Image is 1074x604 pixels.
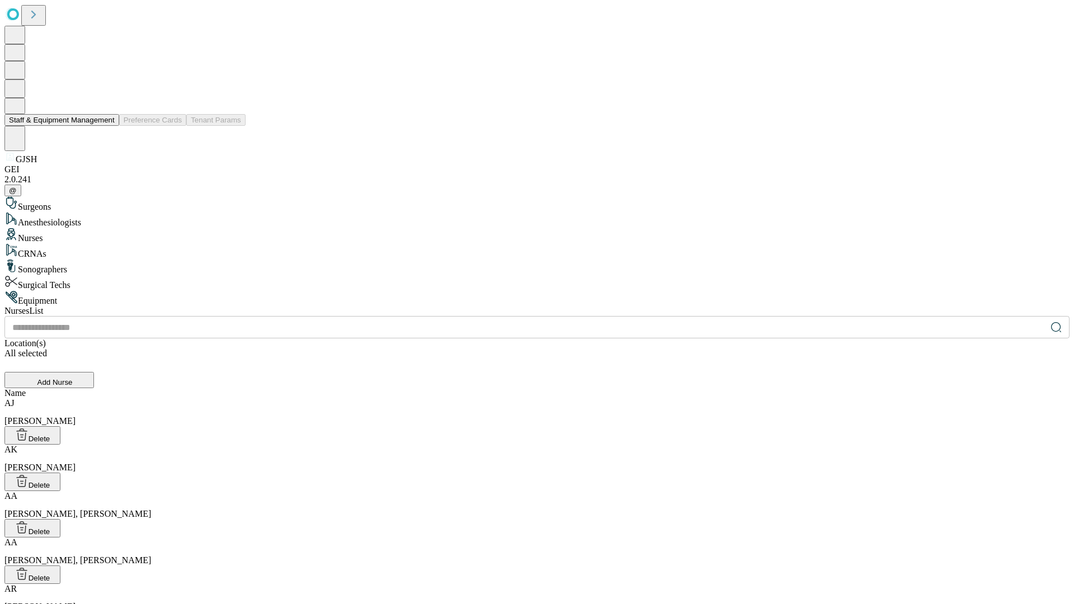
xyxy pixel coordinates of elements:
div: [PERSON_NAME], [PERSON_NAME] [4,537,1070,565]
span: Delete [29,527,50,536]
button: Add Nurse [4,372,94,388]
div: Nurses [4,228,1070,243]
button: @ [4,185,21,196]
button: Preference Cards [119,114,186,126]
div: 2.0.241 [4,174,1070,185]
div: Surgeons [4,196,1070,212]
span: AK [4,445,17,454]
span: AR [4,584,17,593]
button: Delete [4,426,60,445]
div: Name [4,388,1070,398]
div: Equipment [4,290,1070,306]
span: AA [4,491,17,501]
div: All selected [4,348,1070,358]
span: Add Nurse [37,378,73,386]
div: [PERSON_NAME] [4,445,1070,473]
div: Sonographers [4,259,1070,275]
button: Delete [4,519,60,537]
div: Surgical Techs [4,275,1070,290]
span: AJ [4,398,15,408]
span: Delete [29,435,50,443]
span: Delete [29,481,50,489]
button: Staff & Equipment Management [4,114,119,126]
button: Delete [4,473,60,491]
div: GEI [4,164,1070,174]
div: [PERSON_NAME] [4,398,1070,426]
span: @ [9,186,17,195]
div: Anesthesiologists [4,212,1070,228]
div: Nurses List [4,306,1070,316]
span: AA [4,537,17,547]
button: Tenant Params [186,114,246,126]
div: CRNAs [4,243,1070,259]
div: [PERSON_NAME], [PERSON_NAME] [4,491,1070,519]
span: GJSH [16,154,37,164]
span: Delete [29,574,50,582]
span: Location(s) [4,338,46,348]
button: Delete [4,565,60,584]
